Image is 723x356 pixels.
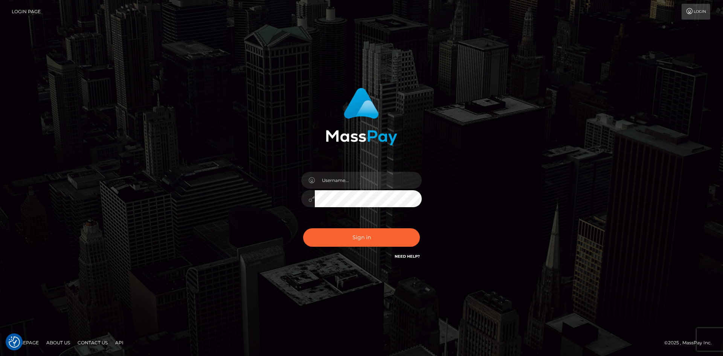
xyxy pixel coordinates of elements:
[326,88,397,145] img: MassPay Login
[315,172,422,189] input: Username...
[9,336,20,348] img: Revisit consent button
[664,339,717,347] div: © 2025 , MassPay Inc.
[9,336,20,348] button: Consent Preferences
[43,337,73,348] a: About Us
[303,228,420,247] button: Sign in
[12,4,41,20] a: Login Page
[8,337,42,348] a: Homepage
[682,4,710,20] a: Login
[75,337,111,348] a: Contact Us
[395,254,420,259] a: Need Help?
[112,337,127,348] a: API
